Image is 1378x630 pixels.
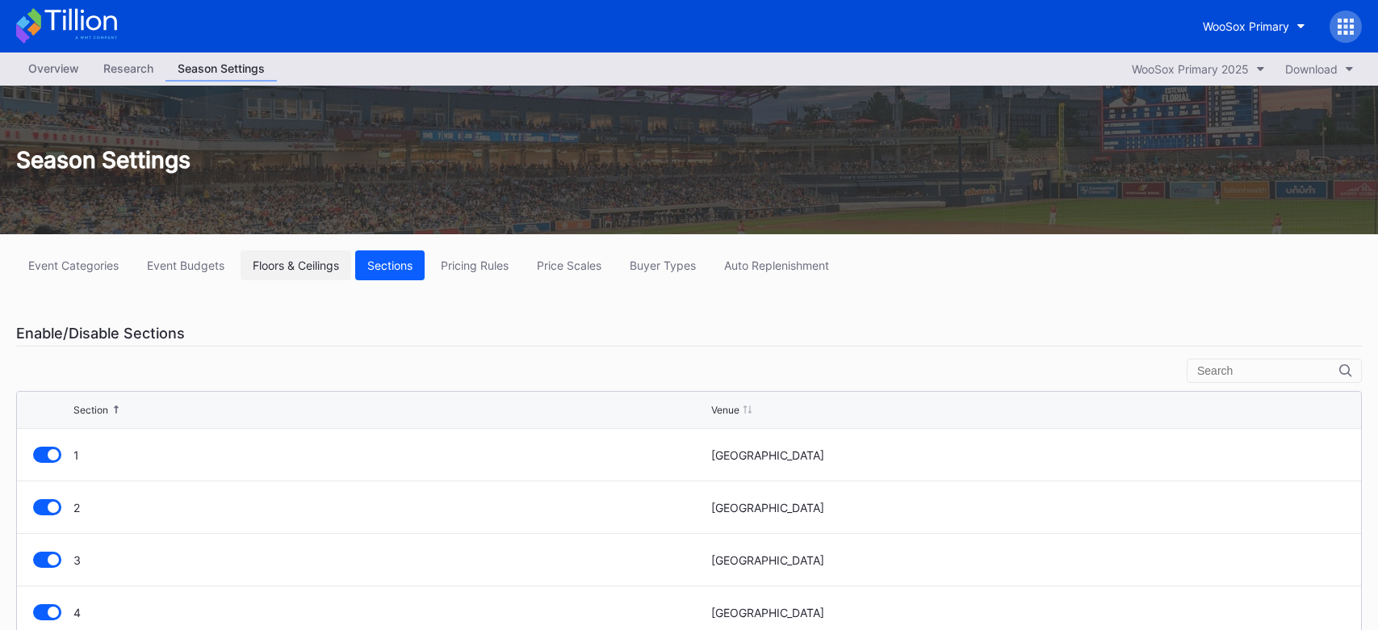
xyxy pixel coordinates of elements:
div: WooSox Primary 2025 [1132,62,1249,76]
div: Section [73,404,108,416]
button: Event Budgets [135,250,237,280]
div: [GEOGRAPHIC_DATA] [711,501,1345,514]
div: Floors & Ceilings [253,258,339,272]
div: Event Budgets [147,258,224,272]
div: WooSox Primary [1203,19,1289,33]
button: Auto Replenishment [712,250,841,280]
div: Download [1285,62,1338,76]
div: 3 [73,553,707,567]
div: Enable/Disable Sections [16,321,1362,346]
a: Research [91,57,165,82]
div: Buyer Types [630,258,696,272]
div: 4 [73,606,707,619]
input: Search [1197,364,1339,377]
div: Auto Replenishment [724,258,829,272]
button: Sections [355,250,425,280]
div: Research [91,57,165,80]
div: 1 [73,448,707,462]
div: [GEOGRAPHIC_DATA] [711,553,1345,567]
div: 2 [73,501,707,514]
div: Overview [16,57,91,80]
div: Event Categories [28,258,119,272]
button: Price Scales [525,250,614,280]
button: WooSox Primary 2025 [1124,58,1273,80]
button: Event Categories [16,250,131,280]
div: Price Scales [537,258,601,272]
div: Sections [367,258,413,272]
a: Season Settings [165,57,277,82]
button: Floors & Ceilings [241,250,351,280]
div: [GEOGRAPHIC_DATA] [711,606,1345,619]
button: Pricing Rules [429,250,521,280]
button: WooSox Primary [1191,11,1317,41]
div: Pricing Rules [441,258,509,272]
div: Venue [711,404,739,416]
div: [GEOGRAPHIC_DATA] [711,448,1345,462]
button: Buyer Types [618,250,708,280]
a: Overview [16,57,91,82]
button: Download [1277,58,1362,80]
